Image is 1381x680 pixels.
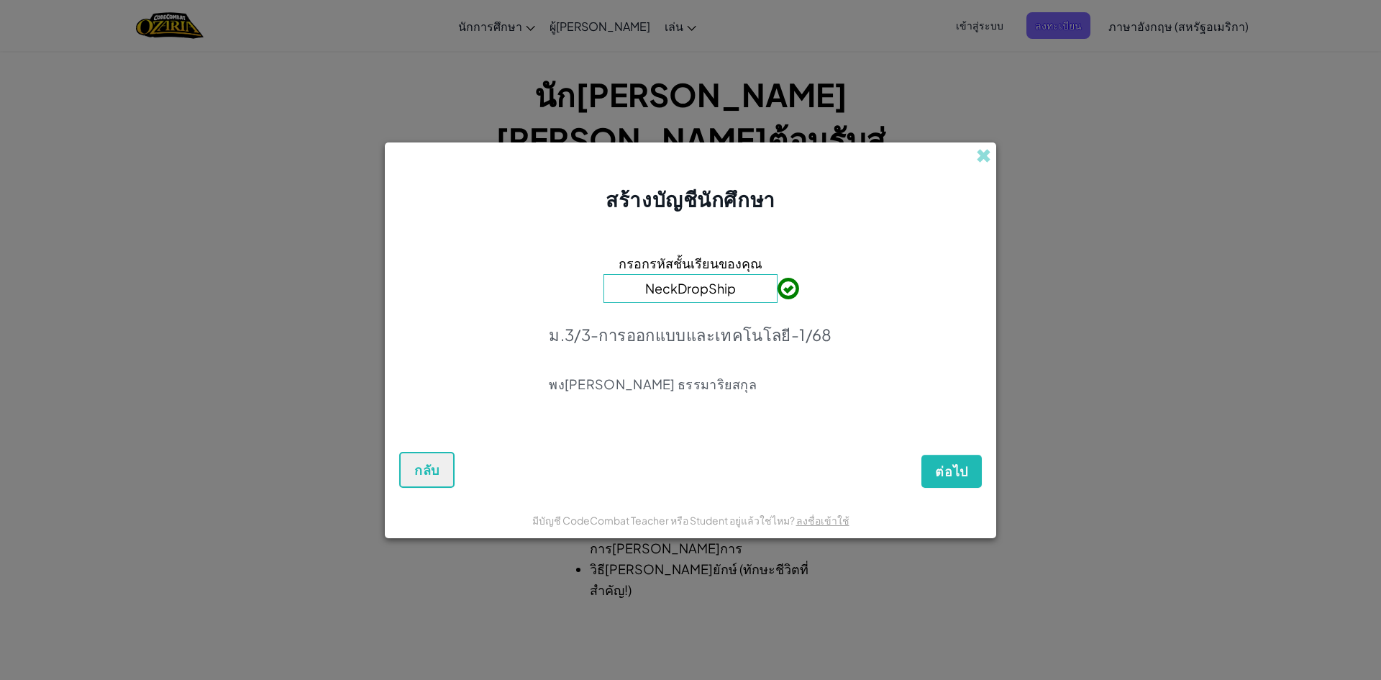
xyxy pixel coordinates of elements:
a: ลงชื่อเข้าใช้ [796,514,849,527]
font: กรอกรหัสชั้นเรียนของคุณ [619,255,762,271]
font: ม.3/3-การออกแบบและเทคโนโลยี-1/68 [549,325,831,345]
button: ต่อไป [921,455,982,488]
font: สร้างบัญชีนักศึกษา [606,186,775,212]
font: ต่อไป [935,463,968,480]
font: มีบัญชี CodeCombat Teacher หรือ Student อยู่แล้วใช่ไหม? [532,514,795,527]
font: พง[PERSON_NAME] ธรรมาริยสกุล [549,376,757,392]
button: กลับ [399,452,455,488]
font: กลับ [414,461,439,479]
